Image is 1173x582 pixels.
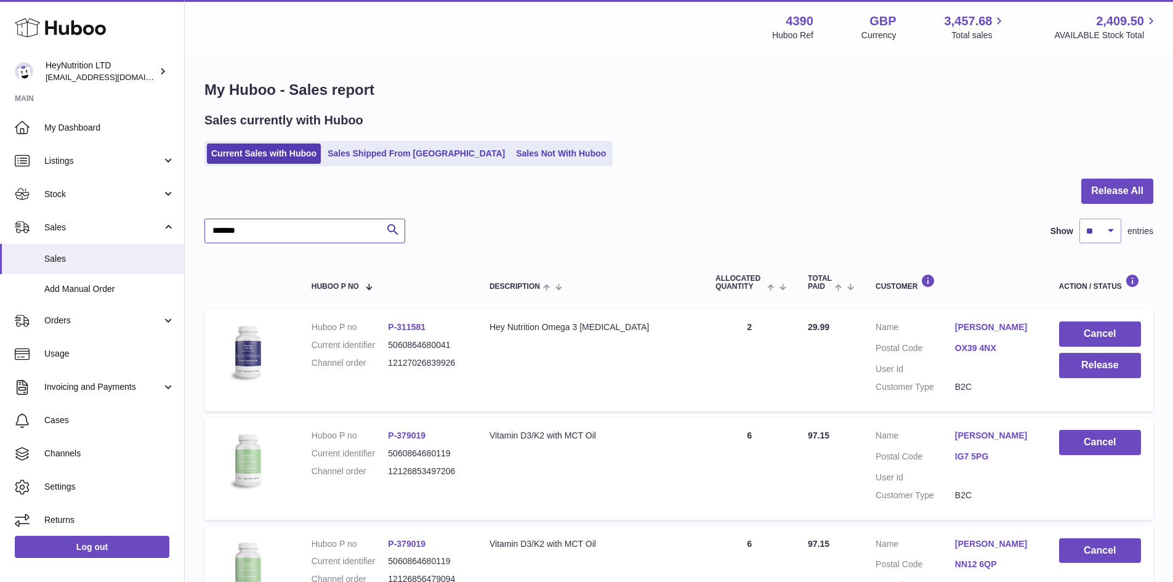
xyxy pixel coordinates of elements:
[876,342,955,357] dt: Postal Code
[876,381,955,393] dt: Customer Type
[955,490,1034,501] dd: B2C
[44,188,162,200] span: Stock
[703,418,796,520] td: 6
[1127,225,1153,237] span: entries
[1059,353,1141,378] button: Release
[1096,13,1144,30] span: 2,409.50
[44,315,162,326] span: Orders
[44,122,175,134] span: My Dashboard
[1081,179,1153,204] button: Release All
[388,339,465,351] dd: 5060864680041
[312,339,389,351] dt: Current identifier
[388,430,425,440] a: P-379019
[945,13,1007,41] a: 3,457.68 Total sales
[808,539,829,549] span: 97.15
[876,321,955,336] dt: Name
[44,448,175,459] span: Channels
[955,342,1034,354] a: OX39 4NX
[955,451,1034,463] a: IG7 5PG
[876,472,955,483] dt: User Id
[1059,538,1141,564] button: Cancel
[44,155,162,167] span: Listings
[388,539,425,549] a: P-379019
[876,538,955,553] dt: Name
[312,321,389,333] dt: Huboo P no
[808,322,829,332] span: 29.99
[204,112,363,129] h2: Sales currently with Huboo
[312,283,359,291] span: Huboo P no
[217,430,278,491] img: 43901725566257.jpg
[388,556,465,567] dd: 5060864680119
[1059,274,1141,291] div: Action / Status
[312,538,389,550] dt: Huboo P no
[217,321,278,383] img: 43901725567192.jpeg
[876,430,955,445] dt: Name
[772,30,813,41] div: Huboo Ref
[312,430,389,442] dt: Huboo P no
[955,381,1034,393] dd: B2C
[1059,430,1141,455] button: Cancel
[861,30,897,41] div: Currency
[204,80,1153,100] h1: My Huboo - Sales report
[808,275,832,291] span: Total paid
[1050,225,1073,237] label: Show
[955,538,1034,550] a: [PERSON_NAME]
[1054,30,1158,41] span: AVAILABLE Stock Total
[207,143,321,164] a: Current Sales with Huboo
[512,143,610,164] a: Sales Not With Huboo
[15,536,169,558] a: Log out
[808,430,829,440] span: 97.15
[44,348,175,360] span: Usage
[15,62,33,81] img: info@heynutrition.com
[703,309,796,411] td: 2
[490,430,691,442] div: Vitamin D3/K2 with MCT Oil
[44,381,162,393] span: Invoicing and Payments
[951,30,1006,41] span: Total sales
[876,559,955,573] dt: Postal Code
[490,321,691,333] div: Hey Nutrition Omega 3 [MEDICAL_DATA]
[388,322,425,332] a: P-311581
[388,466,465,477] dd: 12126853497206
[876,363,955,375] dt: User Id
[876,451,955,466] dt: Postal Code
[44,253,175,265] span: Sales
[44,222,162,233] span: Sales
[715,275,764,291] span: ALLOCATED Quantity
[312,556,389,567] dt: Current identifier
[490,283,540,291] span: Description
[955,321,1034,333] a: [PERSON_NAME]
[312,357,389,369] dt: Channel order
[323,143,509,164] a: Sales Shipped From [GEOGRAPHIC_DATA]
[44,481,175,493] span: Settings
[1054,13,1158,41] a: 2,409.50 AVAILABLE Stock Total
[388,448,465,459] dd: 5060864680119
[945,13,993,30] span: 3,457.68
[876,490,955,501] dt: Customer Type
[46,72,181,82] span: [EMAIL_ADDRESS][DOMAIN_NAME]
[312,448,389,459] dt: Current identifier
[786,13,813,30] strong: 4390
[955,559,1034,570] a: NN12 6QP
[44,283,175,295] span: Add Manual Order
[388,357,465,369] dd: 12127026839926
[46,60,156,83] div: HeyNutrition LTD
[955,430,1034,442] a: [PERSON_NAME]
[876,274,1034,291] div: Customer
[490,538,691,550] div: Vitamin D3/K2 with MCT Oil
[312,466,389,477] dt: Channel order
[44,414,175,426] span: Cases
[1059,321,1141,347] button: Cancel
[44,514,175,526] span: Returns
[869,13,896,30] strong: GBP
